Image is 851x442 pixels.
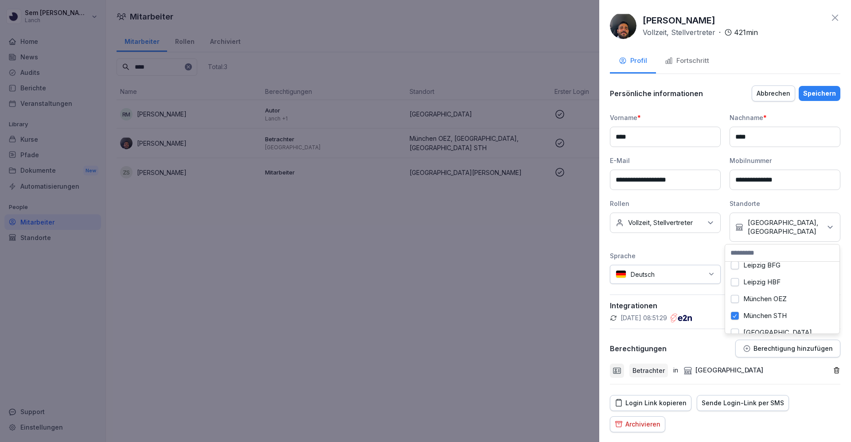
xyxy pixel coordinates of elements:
[610,265,721,284] div: Deutsch
[752,85,795,101] button: Abbrechen
[632,366,665,375] p: Betrachter
[615,419,660,429] div: Archivieren
[621,314,667,322] p: [DATE] 08:51:29
[743,329,812,337] label: [GEOGRAPHIC_DATA]
[799,86,840,101] button: Speichern
[610,89,703,98] p: Persönliche informationen
[610,395,691,411] button: Login Link kopieren
[610,113,721,122] div: Vorname
[610,251,721,260] div: Sprache
[803,89,836,98] div: Speichern
[610,416,665,432] button: Archivieren
[643,27,758,38] div: ·
[616,270,626,279] img: de.svg
[757,89,790,98] div: Abbrechen
[610,301,840,310] p: Integrationen
[730,113,840,122] div: Nachname
[610,344,667,353] p: Berechtigungen
[610,50,656,74] button: Profil
[730,199,840,208] div: Standorte
[683,365,763,376] div: [GEOGRAPHIC_DATA]
[735,340,840,357] button: Berechtigung hinzufügen
[665,56,709,66] div: Fortschritt
[610,12,636,39] img: tuffdpty6lyagsdz77hga43y.png
[743,278,781,286] label: Leipzig HBF
[628,218,693,227] p: Vollzeit, Stellvertreter
[643,14,715,27] p: [PERSON_NAME]
[673,365,678,376] p: in
[643,27,715,38] p: Vollzeit, Stellvertreter
[748,218,821,236] p: [GEOGRAPHIC_DATA], [GEOGRAPHIC_DATA]
[671,314,692,322] img: e2n.png
[734,27,758,38] p: 421 min
[615,398,687,408] div: Login Link kopieren
[743,312,787,320] label: München STH
[656,50,718,74] button: Fortschritt
[610,199,721,208] div: Rollen
[610,156,721,165] div: E-Mail
[753,345,833,352] p: Berechtigung hinzufügen
[702,398,784,408] div: Sende Login-Link per SMS
[743,295,787,303] label: München OEZ
[619,56,647,66] div: Profil
[743,261,781,269] label: Leipzig BFG
[730,156,840,165] div: Mobilnummer
[697,395,789,411] button: Sende Login-Link per SMS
